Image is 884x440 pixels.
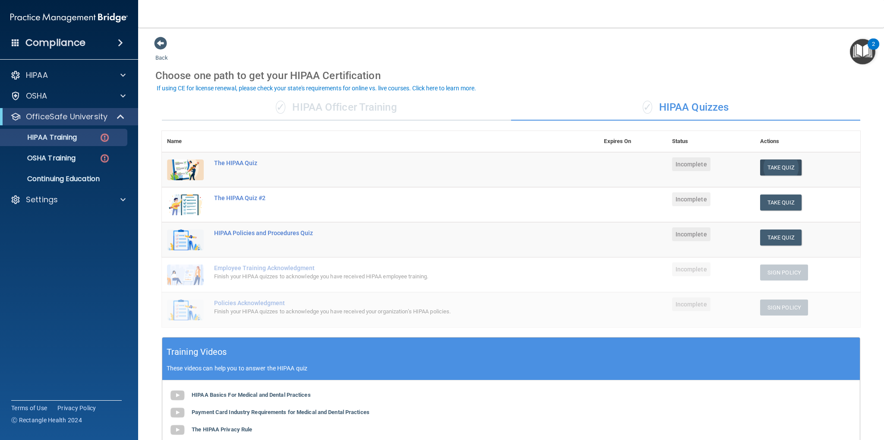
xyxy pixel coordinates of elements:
[214,300,556,306] div: Policies Acknowledgment
[155,44,168,61] a: Back
[26,194,58,205] p: Settings
[192,409,369,415] b: Payment Card Industry Requirements for Medical and Dental Practices
[169,404,186,421] img: gray_youtube_icon.38fcd6cc.png
[26,91,47,101] p: OSHA
[192,426,252,433] b: The HIPAA Privacy Rule
[10,70,126,80] a: HIPAA
[214,159,556,166] div: The HIPAA Quiz
[10,91,126,101] a: OSHA
[672,262,710,276] span: Incomplete
[276,101,285,114] span: ✓
[850,39,875,64] button: Open Resource Center, 2 new notifications
[760,230,802,246] button: Take Quiz
[672,227,710,241] span: Incomplete
[99,153,110,164] img: danger-circle.6113f641.png
[599,131,666,152] th: Expires On
[6,154,76,163] p: OSHA Training
[25,37,85,49] h4: Compliance
[667,131,755,152] th: Status
[10,194,126,205] a: Settings
[57,404,96,412] a: Privacy Policy
[214,230,556,236] div: HIPAA Policies and Procedures Quiz
[672,297,710,311] span: Incomplete
[643,101,652,114] span: ✓
[214,271,556,282] div: Finish your HIPAA quizzes to acknowledge you have received HIPAA employee training.
[167,344,227,360] h5: Training Videos
[192,392,311,398] b: HIPAA Basics For Medical and Dental Practices
[99,132,110,143] img: danger-circle.6113f641.png
[760,159,802,175] button: Take Quiz
[872,44,875,55] div: 2
[735,379,874,413] iframe: Drift Widget Chat Controller
[162,95,511,121] div: HIPAA Officer Training
[6,175,123,183] p: Continuing Education
[760,265,808,281] button: Sign Policy
[672,157,710,171] span: Incomplete
[214,265,556,271] div: Employee Training Acknowledgment
[672,192,710,206] span: Incomplete
[214,306,556,317] div: Finish your HIPAA quizzes to acknowledge you have received your organization’s HIPAA policies.
[6,133,77,142] p: HIPAA Training
[760,300,808,316] button: Sign Policy
[155,84,477,92] button: If using CE for license renewal, please check your state's requirements for online vs. live cours...
[157,85,476,91] div: If using CE for license renewal, please check your state's requirements for online vs. live cours...
[511,95,860,121] div: HIPAA Quizzes
[167,365,856,372] p: These videos can help you to answer the HIPAA quiz
[10,9,128,26] img: PMB logo
[760,194,802,210] button: Take Quiz
[169,421,186,439] img: gray_youtube_icon.38fcd6cc.png
[755,131,860,152] th: Actions
[11,416,82,424] span: Ⓒ Rectangle Health 2024
[26,112,107,122] p: OfficeSafe University
[11,404,47,412] a: Terms of Use
[214,194,556,201] div: The HIPAA Quiz #2
[155,63,867,88] div: Choose one path to get your HIPAA Certification
[10,112,125,122] a: OfficeSafe University
[26,70,48,80] p: HIPAA
[169,387,186,404] img: gray_youtube_icon.38fcd6cc.png
[162,131,209,152] th: Name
